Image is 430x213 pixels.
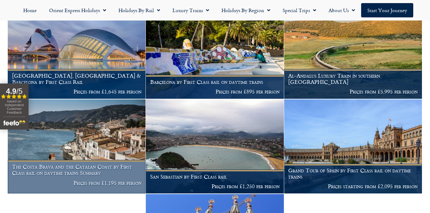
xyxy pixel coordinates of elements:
a: About Us [322,3,361,17]
a: San Sebastian by First Class rail Prices from £1,250 per person [146,99,284,194]
a: [GEOGRAPHIC_DATA], [GEOGRAPHIC_DATA] & Barcelona by First Class Rail Prices from £1,645 per person [8,5,146,99]
nav: Menu [3,3,427,17]
h1: Grand Tour of Spain by First Class rail on daytime trains [288,167,418,179]
p: Prices from £1,250 per person [150,183,280,189]
a: Al-Andalus Luxury Train in southern [GEOGRAPHIC_DATA] Prices from £5,995 per person [284,5,422,99]
a: Grand Tour of Spain by First Class rail on daytime trains Prices starting from £2,095 per person [284,99,422,194]
h1: Barcelona by First Class rail on daytime trains [150,79,280,85]
a: Orient Express Holidays [43,3,112,17]
h1: The Costa Brava and the Catalan Coast by First Class rail on daytime trains Summary [12,164,141,176]
a: Holidays by Region [215,3,276,17]
a: Barcelona by First Class rail on daytime trains Prices from £895 per person [146,5,284,99]
p: Prices from £1,645 per person [12,88,141,95]
h1: San Sebastian by First Class rail [150,174,280,180]
a: Home [17,3,43,17]
p: Prices from £5,995 per person [288,88,418,95]
p: Prices from £895 per person [150,88,280,95]
p: Prices from £1,195 per person [12,180,141,186]
h1: Al-Andalus Luxury Train in southern [GEOGRAPHIC_DATA] [288,73,418,85]
a: Luxury Trains [166,3,215,17]
a: The Costa Brava and the Catalan Coast by First Class rail on daytime trains Summary Prices from £... [8,99,146,194]
a: Start your Journey [361,3,413,17]
h1: [GEOGRAPHIC_DATA], [GEOGRAPHIC_DATA] & Barcelona by First Class Rail [12,73,141,85]
p: Prices starting from £2,095 per person [288,183,418,189]
a: Holidays by Rail [112,3,166,17]
a: Special Trips [276,3,322,17]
